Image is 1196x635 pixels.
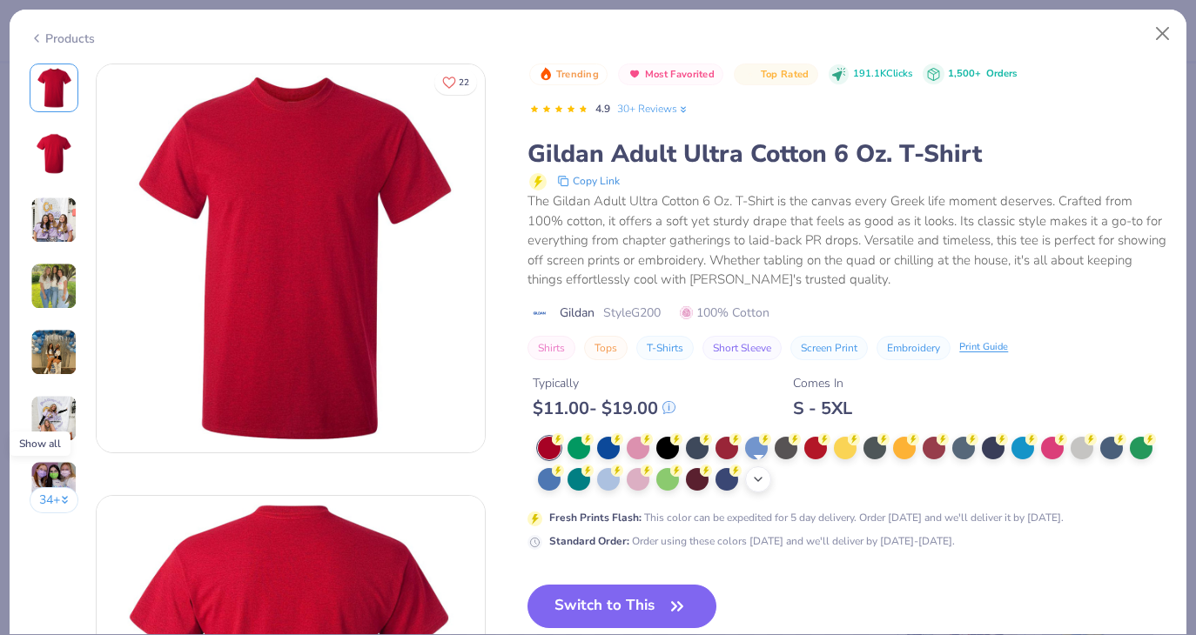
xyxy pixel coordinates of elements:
button: Switch to This [527,585,716,628]
img: Back [33,133,75,175]
button: Tops [584,336,628,360]
img: User generated content [30,263,77,310]
strong: Standard Order : [549,534,629,548]
span: Most Favorited [645,70,715,79]
div: Print Guide [959,340,1008,355]
button: Screen Print [790,336,868,360]
div: $ 11.00 - $ 19.00 [533,398,675,419]
button: T-Shirts [636,336,694,360]
div: S - 5XL [793,398,852,419]
div: 4.9 Stars [529,96,588,124]
button: Short Sleeve [702,336,782,360]
img: Front [97,64,485,452]
button: Badge Button [529,63,608,86]
button: Close [1146,17,1179,50]
span: Top Rated [761,70,810,79]
a: 30+ Reviews [617,101,689,117]
img: Most Favorited sort [628,67,642,81]
div: Gildan Adult Ultra Cotton 6 Oz. T-Shirt [527,137,1166,170]
img: Top Rated sort [743,67,757,81]
div: Products [30,30,95,48]
button: Like [434,70,477,95]
span: 100% Cotton [680,304,769,322]
div: Typically [533,374,675,392]
span: Trending [556,70,599,79]
div: The Gildan Adult Ultra Cotton 6 Oz. T-Shirt is the canvas every Greek life moment deserves. Craft... [527,191,1166,290]
span: Gildan [560,304,595,322]
div: 1,500+ [948,67,1017,82]
button: 34+ [30,487,79,513]
button: Badge Button [618,63,723,86]
span: 4.9 [595,102,610,116]
span: 22 [459,78,469,87]
button: Shirts [527,336,575,360]
div: Show all [10,431,71,456]
span: Orders [986,67,1017,80]
img: User generated content [30,395,77,442]
button: copy to clipboard [552,170,625,191]
img: User generated content [30,329,77,376]
button: Badge Button [734,63,817,86]
span: Style G200 [603,304,661,322]
strong: Fresh Prints Flash : [549,511,642,525]
img: User generated content [30,197,77,244]
div: Order using these colors [DATE] and we'll deliver by [DATE]-[DATE]. [549,533,955,549]
img: Front [33,67,75,109]
img: User generated content [30,461,77,508]
span: 191.1K Clicks [853,67,912,82]
button: Embroidery [877,336,951,360]
img: brand logo [527,306,551,320]
img: Trending sort [539,67,553,81]
div: This color can be expedited for 5 day delivery. Order [DATE] and we'll deliver it by [DATE]. [549,510,1064,525]
div: Comes In [793,374,852,392]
